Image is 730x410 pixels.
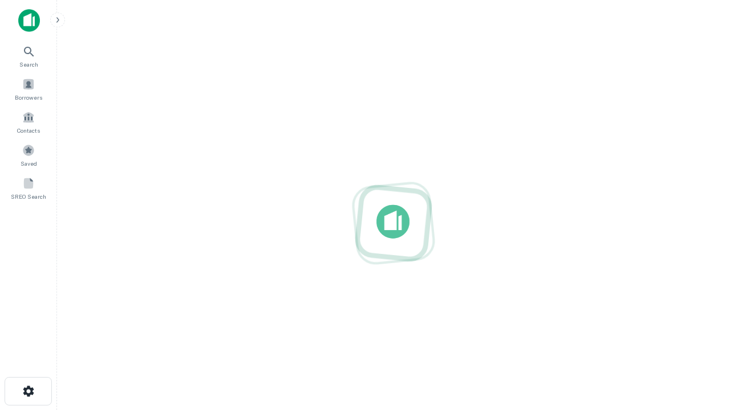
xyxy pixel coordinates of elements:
span: Borrowers [15,93,42,102]
a: Saved [3,140,54,170]
span: Saved [21,159,37,168]
a: Contacts [3,106,54,137]
span: Search [19,60,38,69]
a: Borrowers [3,73,54,104]
iframe: Chat Widget [673,282,730,337]
img: capitalize-icon.png [18,9,40,32]
a: Search [3,40,54,71]
span: SREO Search [11,192,46,201]
a: SREO Search [3,173,54,203]
span: Contacts [17,126,40,135]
